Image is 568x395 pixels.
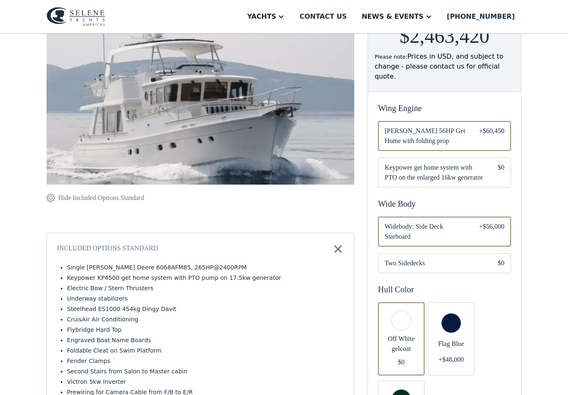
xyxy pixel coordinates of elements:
[378,198,511,210] div: Wide Body
[479,222,504,242] div: +$56,000
[447,12,515,22] div: [PHONE_NUMBER]
[498,259,504,269] div: $0
[67,295,344,304] li: Underway stabilizers
[332,244,344,255] img: icon
[67,274,344,283] li: Keypower KP4500 get home system with PTO pump on 17.5kw generator
[385,126,466,146] span: [PERSON_NAME] 56HP Get Home with folding prop
[47,193,144,203] a: Hide Included Options Standard
[400,26,489,48] h2: $2,463,420
[67,347,344,355] li: Foldable Cleat on Swim Platform
[67,316,344,324] li: CruisAir Air Conditioning
[375,54,407,60] span: Please note:
[57,244,158,255] div: Included Options Standard
[385,163,484,183] span: Keypower get home system with PTO on the enlarged 16kw generator
[47,193,55,203] img: icon
[378,284,511,296] div: Hull Color
[67,264,344,272] li: Single [PERSON_NAME] Deere 6068AFM85, 265HP@2400RPM
[299,12,347,22] div: Contact us
[47,7,105,26] img: logo
[67,378,344,387] li: Victron 5kw Inverter
[67,326,344,335] li: Flybridge Hard Top
[67,305,344,314] li: Steelhead ES1000 454kg Dingy Davit
[385,334,418,354] span: Off White gelcoat
[385,259,484,269] span: Two Sidedecks
[58,193,144,203] div: Hide Included Options Standard
[67,357,344,366] li: Fender Clamps
[362,12,424,22] div: News & EVENTS
[378,102,511,115] div: Wing Engine
[375,52,514,82] div: Prices in USD, and subject to change - please contact us for official quote.
[438,355,464,365] div: +$48,000
[67,284,344,293] li: Electric Bow / Stern Thrusters
[247,12,276,22] div: Yachts
[479,126,504,146] div: +$60,450
[498,163,504,183] div: $0
[67,336,344,345] li: Engraved Boat Name Boards
[435,339,468,349] span: Flag Blue
[67,368,344,376] li: Second Stairs from Salon to Master cabin
[398,358,405,368] div: $0
[385,222,466,242] span: Widebody: Side Deck Starboard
